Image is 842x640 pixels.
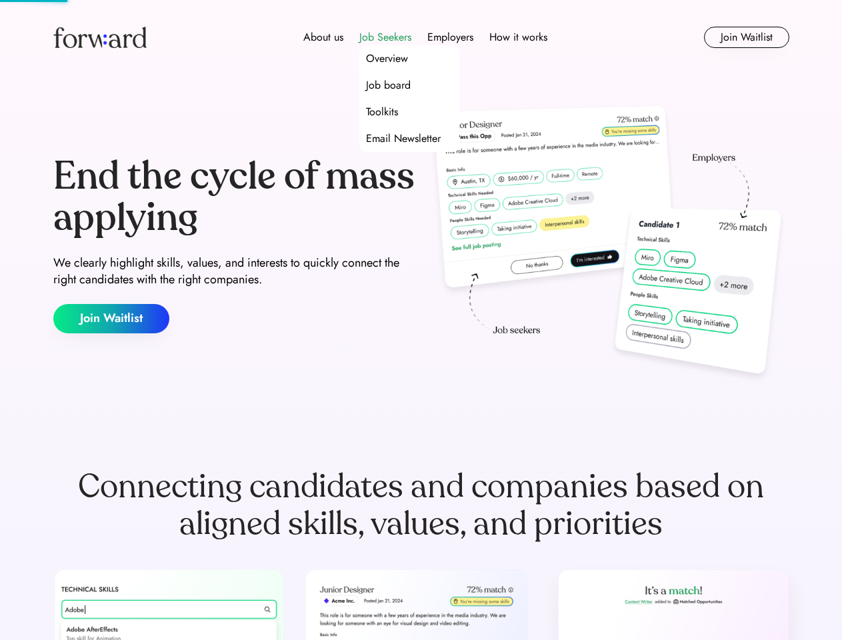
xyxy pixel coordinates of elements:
[303,29,343,45] div: About us
[489,29,547,45] div: How it works
[427,101,789,388] img: hero-image.png
[366,51,408,67] div: Overview
[427,29,473,45] div: Employers
[53,468,789,543] div: Connecting candidates and companies based on aligned skills, values, and priorities
[366,131,441,147] div: Email Newsletter
[53,156,416,238] div: End the cycle of mass applying
[53,27,147,48] img: Forward logo
[366,77,411,93] div: Job board
[366,104,398,120] div: Toolkits
[704,27,789,48] button: Join Waitlist
[53,255,416,288] div: We clearly highlight skills, values, and interests to quickly connect the right candidates with t...
[53,304,169,333] button: Join Waitlist
[359,29,411,45] div: Job Seekers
